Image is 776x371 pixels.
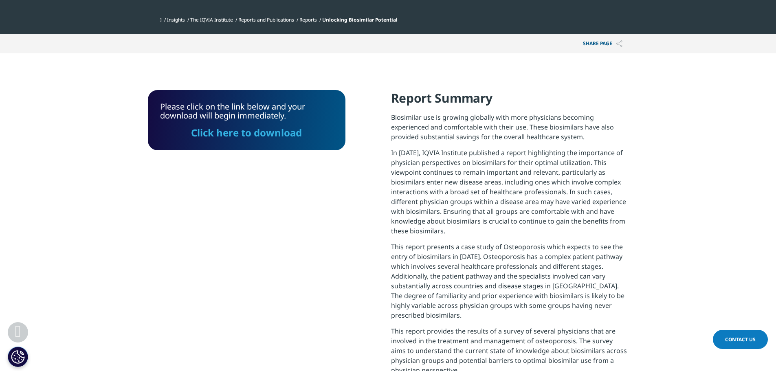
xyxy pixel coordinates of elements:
[322,16,398,23] span: Unlocking Biosimilar Potential
[577,34,629,53] button: Share PAGEShare PAGE
[160,102,333,138] div: Please click on the link below and your download will begin immediately.
[577,34,629,53] p: Share PAGE
[713,330,768,349] a: Contact Us
[299,16,317,23] a: Reports
[167,16,185,23] a: Insights
[238,16,294,23] a: Reports and Publications
[725,336,756,343] span: Contact Us
[391,242,629,326] p: This report presents a case study of Osteoporosis which expects to see the entry of biosimilars i...
[191,126,302,139] a: Click here to download
[190,16,233,23] a: The IQVIA Institute
[8,347,28,367] button: Cookie Settings
[616,40,622,47] img: Share PAGE
[391,112,629,148] p: Biosimilar use is growing globally with more physicians becoming experienced and comfortable with...
[391,90,629,112] h4: Report Summary
[391,148,629,242] p: In [DATE], IQVIA Institute published a report highlighting the importance of physician perspectiv...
